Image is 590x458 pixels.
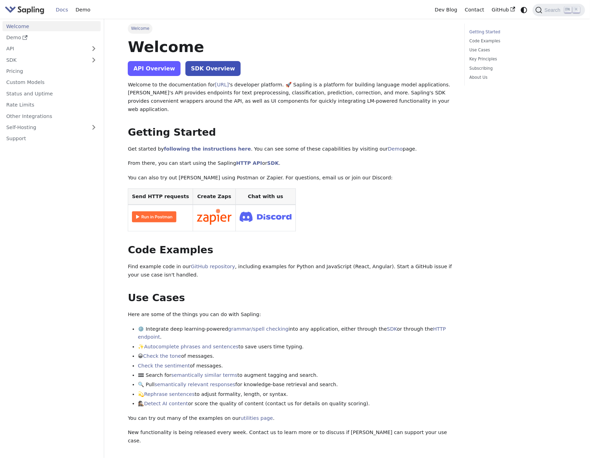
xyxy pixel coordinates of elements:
a: Docs [52,5,72,15]
a: Welcome [2,21,101,31]
nav: Breadcrumbs [128,24,454,33]
a: semantically similar terms [171,372,237,378]
a: Rate Limits [2,100,101,110]
a: grammar/spell checking [228,326,289,332]
a: Rephrase sentences [144,391,194,397]
button: Switch between dark and light mode (currently system mode) [519,5,529,15]
a: Dev Blog [431,5,461,15]
kbd: K [573,7,580,13]
a: following the instructions here [164,146,251,152]
a: utilities page [241,415,273,421]
a: GitHub [488,5,519,15]
h2: Code Examples [128,244,454,256]
p: You can try out many of the examples on our . [128,414,454,423]
a: Demo [72,5,94,15]
a: Support [2,134,101,144]
li: ✨ to save users time typing. [138,343,454,351]
button: Search (Ctrl+K) [533,4,585,16]
img: Connect in Zapier [197,209,232,225]
span: Search [542,7,565,13]
p: Welcome to the documentation for 's developer platform. 🚀 Sapling is a platform for building lang... [128,81,454,114]
img: Run in Postman [132,211,176,222]
th: Send HTTP requests [128,188,193,205]
li: 🕵🏽‍♀️ or score the quality of content (contact us for details on quality scoring). [138,400,454,408]
a: [URL] [215,82,229,87]
img: Join Discord [240,210,292,224]
button: Expand sidebar category 'API' [87,44,101,54]
p: You can also try out [PERSON_NAME] using Postman or Zapier. For questions, email us or join our D... [128,174,454,182]
a: Autocomplete phrases and sentences [144,344,239,349]
a: Pricing [2,66,101,76]
a: Getting Started [469,29,564,35]
a: Use Cases [469,47,564,53]
a: About Us [469,74,564,81]
p: New functionality is being released every week. Contact us to learn more or to discuss if [PERSON... [128,429,454,445]
h1: Welcome [128,37,454,56]
li: 💫 to adjust formality, length, or syntax. [138,390,454,399]
th: Create Zaps [193,188,236,205]
a: Sapling.ai [5,5,47,15]
a: Contact [461,5,488,15]
a: SDK [267,160,279,166]
a: Demo [2,33,101,43]
a: semantically relevant responses [155,382,235,387]
a: Custom Models [2,77,101,87]
li: 😀 of messages. [138,352,454,361]
a: Demo [388,146,403,152]
a: Detect AI content [144,401,188,406]
li: 🟰 Search for to augment tagging and search. [138,371,454,380]
a: Subscribing [469,65,564,72]
h2: Getting Started [128,126,454,139]
img: Sapling.ai [5,5,44,15]
h2: Use Cases [128,292,454,304]
a: API Overview [128,61,181,76]
a: Self-Hosting [2,122,101,133]
a: SDK [387,326,397,332]
a: API [2,44,87,54]
p: Get started by . You can see some of these capabilities by visiting our page. [128,145,454,153]
span: Welcome [128,24,152,33]
li: 🔍 Pull for knowledge-base retrieval and search. [138,381,454,389]
li: ⚙️ Integrate deep learning-powered into any application, either through the or through the . [138,325,454,342]
button: Expand sidebar category 'SDK' [87,55,101,65]
p: Here are some of the things you can do with Sapling: [128,311,454,319]
a: Other Integrations [2,111,101,121]
p: Find example code in our , including examples for Python and JavaScript (React, Angular). Start a... [128,263,454,279]
li: of messages. [138,362,454,370]
th: Chat with us [235,188,296,205]
a: Check the tone [143,353,181,359]
a: Check the sentiment [138,363,190,368]
a: Status and Uptime [2,88,101,99]
p: From there, you can start using the Sapling or . [128,159,454,168]
a: GitHub repository [191,264,235,269]
a: SDK [2,55,87,65]
a: SDK Overview [185,61,241,76]
a: HTTP API [236,160,262,166]
a: Key Principles [469,56,564,62]
a: Code Examples [469,38,564,44]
